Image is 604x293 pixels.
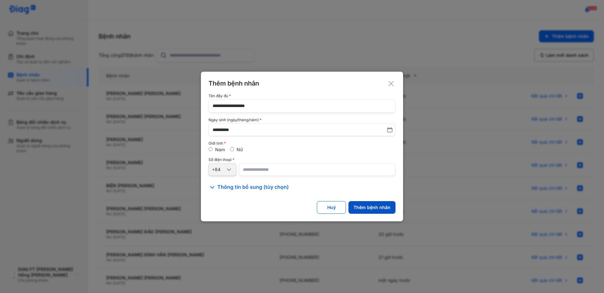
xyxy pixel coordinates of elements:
button: Thêm bệnh nhân [348,201,396,214]
div: +84 [212,167,225,172]
div: Thêm bệnh nhân [208,79,396,87]
label: Nữ [237,147,243,152]
span: Thông tin bổ sung (tùy chọn) [217,183,289,191]
label: Nam [215,147,225,152]
div: Giới tính [208,141,396,146]
button: Huỷ [317,201,346,214]
div: Số điện thoại [208,158,396,162]
div: Ngày sinh (ngày/tháng/năm) [208,118,396,122]
div: Thêm bệnh nhân [353,205,390,210]
div: Tên đầy đủ [208,94,396,98]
